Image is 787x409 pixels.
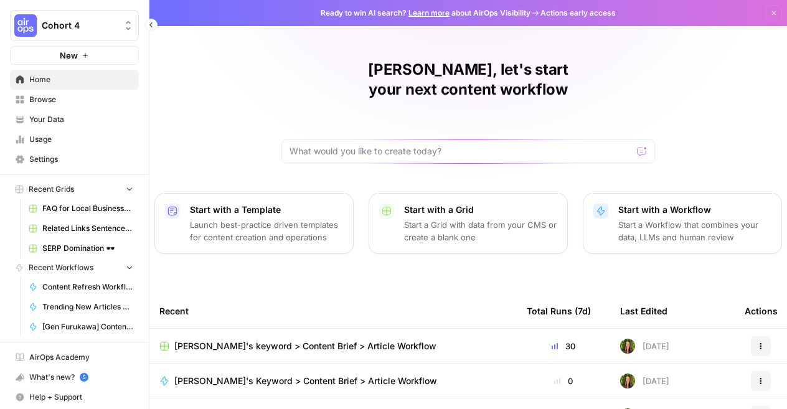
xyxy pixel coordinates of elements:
div: Actions [745,294,778,328]
a: FAQ for Local Businesses Grid [23,199,139,219]
span: Related Links Sentence Creation Flow [42,223,133,234]
span: Trending New Articles Sentence [42,301,133,313]
img: 5os6fqfoz3fj3famzncg4cvo6d4f [620,339,635,354]
span: Actions early access [540,7,616,19]
a: [Gen Furukawa] Content Creation Power Agent Workflow [23,317,139,337]
span: Your Data [29,114,133,125]
div: What's new? [11,368,138,387]
div: [DATE] [620,374,669,388]
p: Start with a Template [190,204,343,216]
div: [DATE] [620,339,669,354]
span: New [60,49,78,62]
span: Browse [29,94,133,105]
a: 5 [80,373,88,382]
span: [Gen Furukawa] Content Creation Power Agent Workflow [42,321,133,332]
p: Launch best-practice driven templates for content creation and operations [190,219,343,243]
a: SERP Domination 🕶️ [23,238,139,258]
span: Ready to win AI search? about AirOps Visibility [321,7,530,19]
button: Start with a TemplateLaunch best-practice driven templates for content creation and operations [154,193,354,254]
span: Settings [29,154,133,165]
a: Content Refresh Workflow [23,277,139,297]
span: Content Refresh Workflow [42,281,133,293]
h1: [PERSON_NAME], let's start your next content workflow [281,60,655,100]
button: Recent Workflows [10,258,139,277]
a: Learn more [408,8,450,17]
input: What would you like to create today? [290,145,632,157]
img: 5os6fqfoz3fj3famzncg4cvo6d4f [620,374,635,388]
span: FAQ for Local Businesses Grid [42,203,133,214]
a: Trending New Articles Sentence [23,297,139,317]
button: Workspace: Cohort 4 [10,10,139,41]
button: New [10,46,139,65]
a: AirOps Academy [10,347,139,367]
div: Recent [159,294,507,328]
div: Last Edited [620,294,667,328]
span: Home [29,74,133,85]
a: Your Data [10,110,139,129]
text: 5 [82,374,85,380]
a: Settings [10,149,139,169]
p: Start a Workflow that combines your data, LLMs and human review [618,219,771,243]
span: Recent Workflows [29,262,93,273]
div: Total Runs (7d) [527,294,591,328]
span: SERP Domination 🕶️ [42,243,133,254]
div: 30 [527,340,600,352]
span: Help + Support [29,392,133,403]
div: 0 [527,375,600,387]
p: Start with a Workflow [618,204,771,216]
p: Start a Grid with data from your CMS or create a blank one [404,219,557,243]
span: AirOps Academy [29,352,133,363]
img: Cohort 4 Logo [14,14,37,37]
span: [PERSON_NAME]'s Keyword > Content Brief > Article Workflow [174,375,437,387]
span: Usage [29,134,133,145]
button: What's new? 5 [10,367,139,387]
button: Start with a WorkflowStart a Workflow that combines your data, LLMs and human review [583,193,782,254]
a: [PERSON_NAME]'s keyword > Content Brief > Article Workflow [159,340,507,352]
a: Related Links Sentence Creation Flow [23,219,139,238]
button: Help + Support [10,387,139,407]
button: Recent Grids [10,180,139,199]
span: Cohort 4 [42,19,117,32]
p: Start with a Grid [404,204,557,216]
a: [PERSON_NAME]'s Keyword > Content Brief > Article Workflow [159,375,507,387]
button: Start with a GridStart a Grid with data from your CMS or create a blank one [369,193,568,254]
span: [PERSON_NAME]'s keyword > Content Brief > Article Workflow [174,340,436,352]
a: Browse [10,90,139,110]
a: Usage [10,129,139,149]
a: Home [10,70,139,90]
span: Recent Grids [29,184,74,195]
